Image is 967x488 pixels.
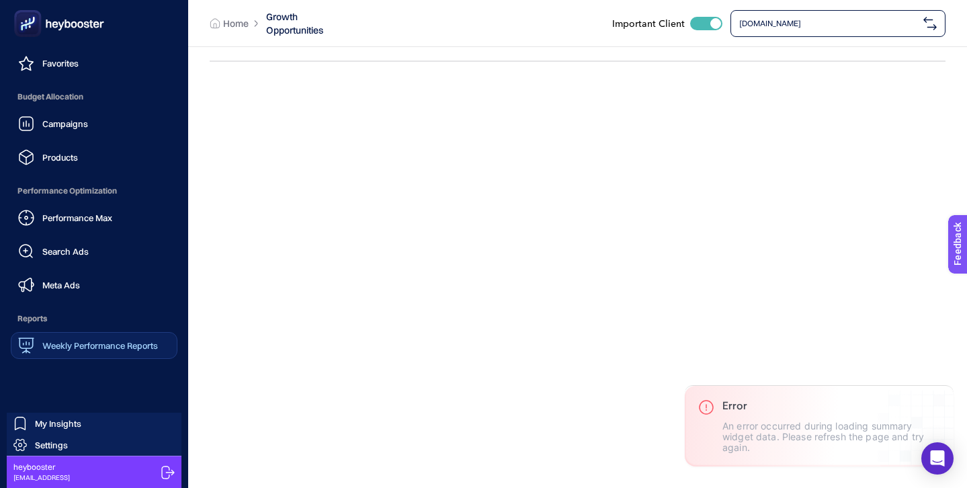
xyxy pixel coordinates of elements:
a: Settings [7,434,181,456]
a: Search Ads [11,238,177,265]
span: Campaigns [42,118,88,129]
a: Performance Max [11,204,177,231]
span: Performance Optimization [11,177,177,204]
span: My Insights [35,418,81,429]
span: Favorites [42,58,79,69]
a: Products [11,144,177,171]
span: Weekly Performance Reports [42,340,158,351]
span: Feedback [8,4,51,15]
a: Favorites [11,50,177,77]
div: Open Intercom Messenger [921,442,954,475]
span: Reports [11,305,177,332]
span: [EMAIL_ADDRESS] [13,473,70,483]
span: Growth Opportunities [266,10,330,37]
span: Products [42,152,78,163]
span: Home [223,17,249,30]
span: Budget Allocation [11,83,177,110]
span: Settings [35,440,68,450]
a: Campaigns [11,110,177,137]
p: An error occurred during loading summary widget data. Please refresh the page and try again. [722,421,940,453]
img: svg%3e [923,17,937,30]
span: heybooster [13,462,70,473]
span: Search Ads [42,246,89,257]
span: [DOMAIN_NAME] [739,18,918,29]
span: Meta Ads [42,280,80,290]
a: Weekly Performance Reports [11,332,177,359]
a: Meta Ads [11,272,177,298]
span: Performance Max [42,212,112,223]
span: Important Client [612,17,685,30]
h3: Error [722,399,940,413]
a: My Insights [7,413,181,434]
